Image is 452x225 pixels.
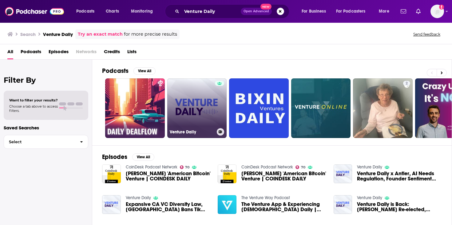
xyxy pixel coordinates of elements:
img: Eric Trump's 'American Bitcoin' Venture | COINDESK DAILY [102,164,121,183]
a: Venture Daily x Antler, AI Needs Regulation, Founder Sentiment Report [357,171,442,181]
span: More [379,7,389,16]
img: Eric Trump's 'American Bitcoin' Venture | COINDESK DAILY [218,164,236,183]
a: Venture Daily [126,195,151,200]
a: Eric Trump's 'American Bitcoin' Venture | COINDESK DAILY [126,171,211,181]
a: PodcastsView All [102,67,156,75]
button: Open AdvancedNew [241,8,272,15]
input: Search podcasts, credits, & more... [182,6,241,16]
svg: Add a profile image [439,5,444,10]
span: Charts [106,7,119,16]
button: Send feedback [411,32,442,37]
span: Monitoring [131,7,153,16]
a: The Venture App & Experiencing God Daily | The Venture Way Podcast | Kyle Ranson, Charley Hoy [241,202,326,212]
button: open menu [72,6,102,16]
h2: Filter By [4,76,88,85]
span: For Podcasters [336,7,366,16]
a: Show notifications dropdown [414,6,423,17]
button: open menu [297,6,334,16]
span: Expansive CA VC Diversity Law, [GEOGRAPHIC_DATA] Bans Tik Tok, Venture Daily on Tik Tok [126,202,211,212]
a: Try an exact match [78,31,123,38]
button: open menu [375,6,397,16]
img: Venture Daily is Back: Trump Re-elected, Defense is HOT, AI Making Money? [334,195,352,214]
span: Select [4,140,75,144]
a: The Venture Way Podcast [241,195,290,200]
span: New [260,4,272,10]
a: All [7,47,13,59]
span: 2 [406,81,408,87]
button: Show profile menu [430,5,444,18]
span: Open Advanced [244,10,269,13]
a: 70 [180,165,190,169]
span: Networks [76,47,97,59]
h3: Venture Daily [170,129,214,135]
span: The Venture App & Experiencing [DEMOGRAPHIC_DATA] Daily | The Venture Way Podcast | [PERSON_NAME]... [241,202,326,212]
h2: Podcasts [102,67,129,75]
span: Want to filter your results? [9,98,58,102]
h2: Episodes [102,153,127,161]
span: Choose a tab above to access filters. [9,104,58,113]
h3: Venture Daily [43,31,73,37]
span: [PERSON_NAME] 'American Bitcoin' Venture | COINDESK DAILY [241,171,326,181]
div: Search podcasts, credits, & more... [171,4,295,18]
a: Podcasts [21,47,41,59]
a: Lists [127,47,137,59]
p: Saved Searches [4,125,88,131]
img: Venture Daily x Antler, AI Needs Regulation, Founder Sentiment Report [334,164,352,183]
button: View All [132,153,154,161]
h3: Search [20,31,36,37]
a: 2 [403,81,410,86]
span: Logged in as derettb [430,5,444,18]
img: Expansive CA VC Diversity Law, Nepal Bans Tik Tok, Venture Daily on Tik Tok [102,195,121,214]
a: 2 [353,78,413,138]
a: CoinDesk Podcast Network [126,164,177,170]
img: Podchaser - Follow, Share and Rate Podcasts [5,6,64,17]
a: Show notifications dropdown [398,6,409,17]
a: Credits [104,47,120,59]
a: CoinDesk Podcast Network [241,164,293,170]
a: Venture Daily [167,78,227,138]
a: Eric Trump's 'American Bitcoin' Venture | COINDESK DAILY [241,171,326,181]
img: The Venture App & Experiencing God Daily | The Venture Way Podcast | Kyle Ranson, Charley Hoy [218,195,236,214]
a: 70 [295,165,305,169]
a: Expansive CA VC Diversity Law, Nepal Bans Tik Tok, Venture Daily on Tik Tok [126,202,211,212]
a: Episodes [49,47,69,59]
button: open menu [127,6,161,16]
span: Venture Daily is Back: [PERSON_NAME] Re-elected, Defense is HOT, AI Making Money? [357,202,442,212]
button: open menu [332,6,375,16]
a: Venture Daily [357,164,382,170]
span: 70 [185,166,189,169]
span: 70 [301,166,305,169]
span: for more precise results [124,31,177,38]
span: For Business [302,7,326,16]
button: View All [133,67,156,75]
a: EpisodesView All [102,153,154,161]
a: Venture Daily is Back: Trump Re-elected, Defense is HOT, AI Making Money? [357,202,442,212]
span: Podcasts [76,7,94,16]
a: Charts [102,6,123,16]
span: [PERSON_NAME] 'American Bitcoin' Venture | COINDESK DAILY [126,171,211,181]
a: Venture Daily [357,195,382,200]
button: Select [4,135,88,149]
img: User Profile [430,5,444,18]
